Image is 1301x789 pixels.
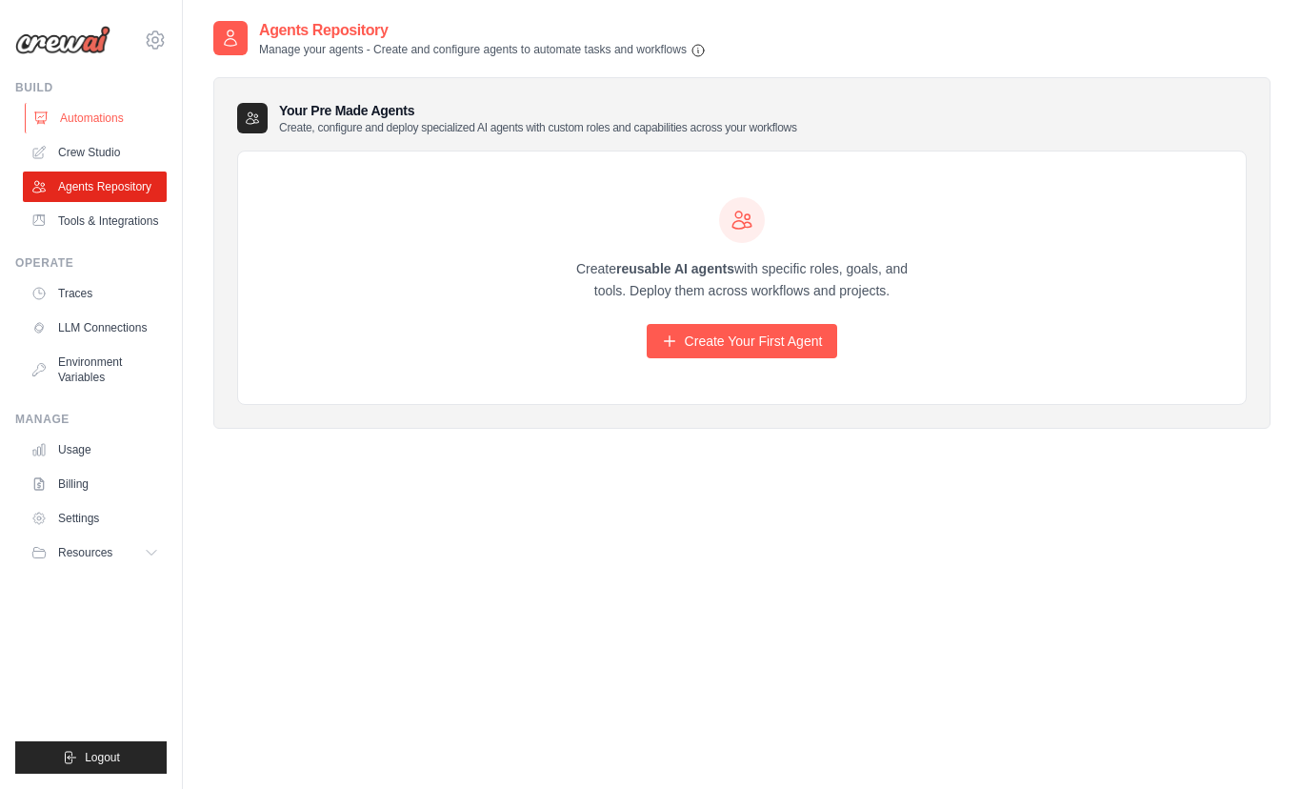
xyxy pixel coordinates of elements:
h3: Your Pre Made Agents [279,101,797,135]
p: Create with specific roles, goals, and tools. Deploy them across workflows and projects. [559,258,925,302]
a: Crew Studio [23,137,167,168]
a: Billing [23,469,167,499]
div: Operate [15,255,167,271]
span: Logout [85,750,120,765]
button: Logout [15,741,167,774]
a: Usage [23,435,167,465]
a: Settings [23,503,167,534]
span: Resources [58,545,112,560]
a: Environment Variables [23,347,167,393]
a: Traces [23,278,167,309]
a: Automations [25,103,169,133]
a: LLM Connections [23,313,167,343]
div: Build [15,80,167,95]
p: Manage your agents - Create and configure agents to automate tasks and workflows [259,42,706,58]
strong: reusable AI agents [616,261,734,276]
img: Logo [15,26,110,54]
button: Resources [23,537,167,568]
a: Create Your First Agent [647,324,838,358]
a: Agents Repository [23,172,167,202]
a: Tools & Integrations [23,206,167,236]
h2: Agents Repository [259,19,706,42]
p: Create, configure and deploy specialized AI agents with custom roles and capabilities across your... [279,120,797,135]
div: Manage [15,412,167,427]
